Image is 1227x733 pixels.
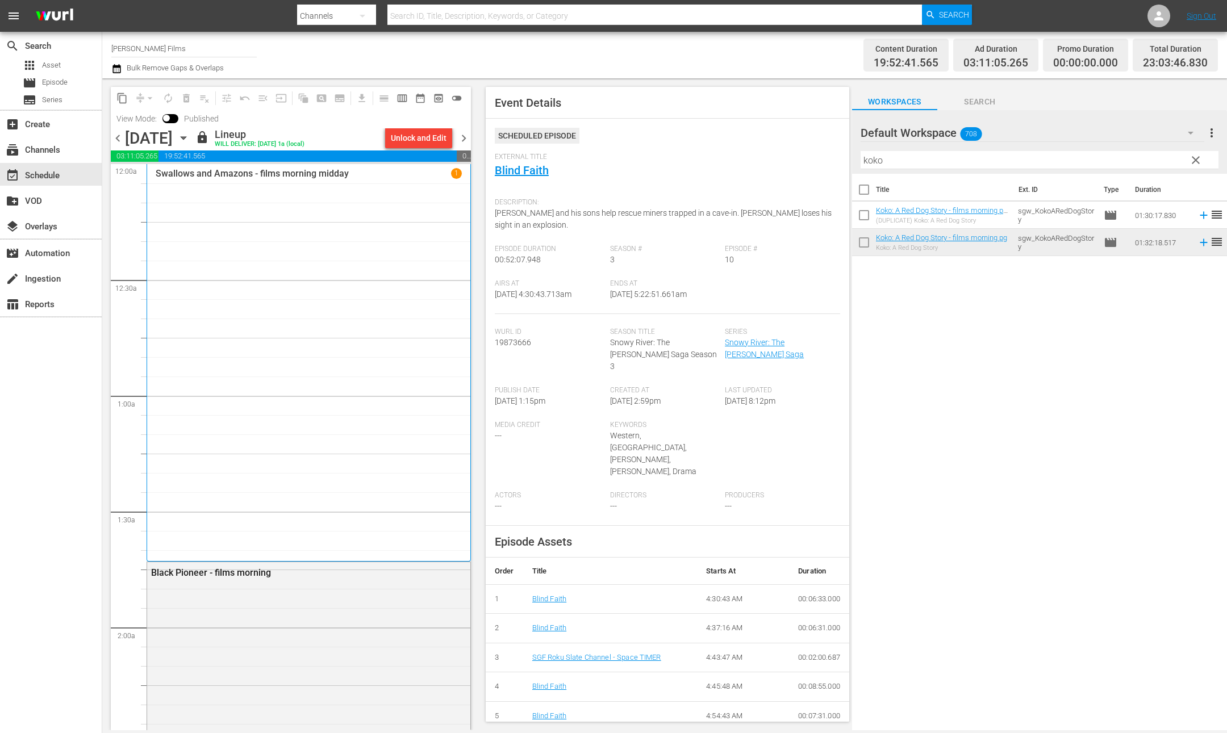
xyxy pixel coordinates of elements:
[1187,11,1216,20] a: Sign Out
[697,643,789,672] td: 4:43:47 AM
[495,491,604,500] span: Actors
[195,131,209,144] span: lock
[397,93,408,104] span: calendar_view_week_outlined
[486,584,523,614] td: 1
[495,128,579,144] div: Scheduled Episode
[6,169,19,182] span: Schedule
[697,701,789,731] td: 4:54:43 AM
[23,58,36,72] span: Asset
[697,558,789,585] th: Starts At
[610,501,617,510] span: ---
[725,328,834,337] span: Series
[495,328,604,337] span: Wurl Id
[162,114,170,122] span: Toggle to switch from Published to Draft view.
[697,672,789,702] td: 4:45:48 AM
[6,220,19,233] span: Overlays
[6,194,19,208] span: VOD
[111,150,158,162] span: 03:11:05.265
[495,501,502,510] span: ---
[725,491,834,500] span: Producers
[610,396,661,405] span: [DATE] 2:59pm
[411,89,429,107] span: Month Calendar View
[158,150,457,162] span: 19:52:41.565
[6,118,19,131] span: Create
[963,57,1028,70] span: 03:11:05.265
[111,131,125,145] span: chevron_left
[610,421,720,430] span: Keywords
[116,93,128,104] span: content_copy
[610,279,720,288] span: Ends At
[42,60,61,71] span: Asset
[215,128,304,141] div: Lineup
[610,491,720,500] span: Directors
[178,114,224,123] span: Published
[697,614,789,643] td: 4:37:16 AM
[610,431,696,476] span: Western, [GEOGRAPHIC_DATA], [PERSON_NAME], [PERSON_NAME], Drama
[236,89,254,107] span: Revert to Primary Episode
[725,396,775,405] span: [DATE] 8:12pm
[415,93,426,104] span: date_range_outlined
[1104,208,1117,222] span: Episode
[159,89,177,107] span: Loop Content
[789,643,849,672] td: 00:02:00.687
[385,128,452,148] button: Unlock and Edit
[876,217,1009,224] div: (DUPLICATE) Koko: A Red Dog Story
[457,150,471,162] span: 00:56:13.170
[523,558,698,585] th: Title
[433,93,444,104] span: preview_outlined
[391,128,446,148] div: Unlock and Edit
[1197,209,1210,221] svg: Add to Schedule
[852,95,937,109] span: Workspaces
[725,338,804,359] a: Snowy River: The [PERSON_NAME] Saga
[922,5,972,25] button: Search
[1053,41,1118,57] div: Promo Duration
[6,246,19,260] span: Automation
[42,94,62,106] span: Series
[215,141,304,148] div: WILL DELIVER: [DATE] 1a (local)
[486,672,523,702] td: 4
[254,89,272,107] span: Fill episodes with ad slates
[457,131,471,145] span: chevron_right
[876,174,1012,206] th: Title
[131,89,159,107] span: Remove Gaps & Overlaps
[349,87,371,109] span: Download as CSV
[7,9,20,23] span: menu
[495,396,545,405] span: [DATE] 1:15pm
[312,89,331,107] span: Create Search Block
[177,89,195,107] span: Select an event to delete
[272,89,290,107] span: Update Metadata from Key Asset
[495,164,549,177] a: Blind Faith
[495,431,502,440] span: ---
[1104,236,1117,249] span: Episode
[789,558,849,585] th: Duration
[610,328,720,337] span: Season Title
[1197,236,1210,249] svg: Add to Schedule
[454,169,458,177] p: 1
[532,594,567,603] a: Blind Faith
[1143,57,1208,70] span: 23:03:46.830
[23,93,36,107] span: Series
[789,672,849,702] td: 00:08:55.000
[495,535,572,548] span: Episode Assets
[111,114,162,123] span: View Mode:
[874,41,938,57] div: Content Duration
[610,290,687,299] span: [DATE] 5:22:51.661am
[125,129,173,148] div: [DATE]
[1210,235,1224,249] span: reorder
[486,614,523,643] td: 2
[1189,153,1203,167] span: clear
[23,76,36,90] span: Episode
[451,93,462,104] span: toggle_off
[448,89,466,107] span: 24 hours Lineup View is OFF
[486,701,523,731] td: 5
[1205,126,1218,140] span: more_vert
[495,386,604,395] span: Publish Date
[495,245,604,254] span: Episode Duration
[861,117,1204,149] div: Default Workspace
[495,279,604,288] span: Airs At
[495,96,561,110] span: Event Details
[6,298,19,311] span: Reports
[6,272,19,286] span: Ingestion
[495,255,541,264] span: 00:52:07.948
[125,64,224,72] span: Bulk Remove Gaps & Overlaps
